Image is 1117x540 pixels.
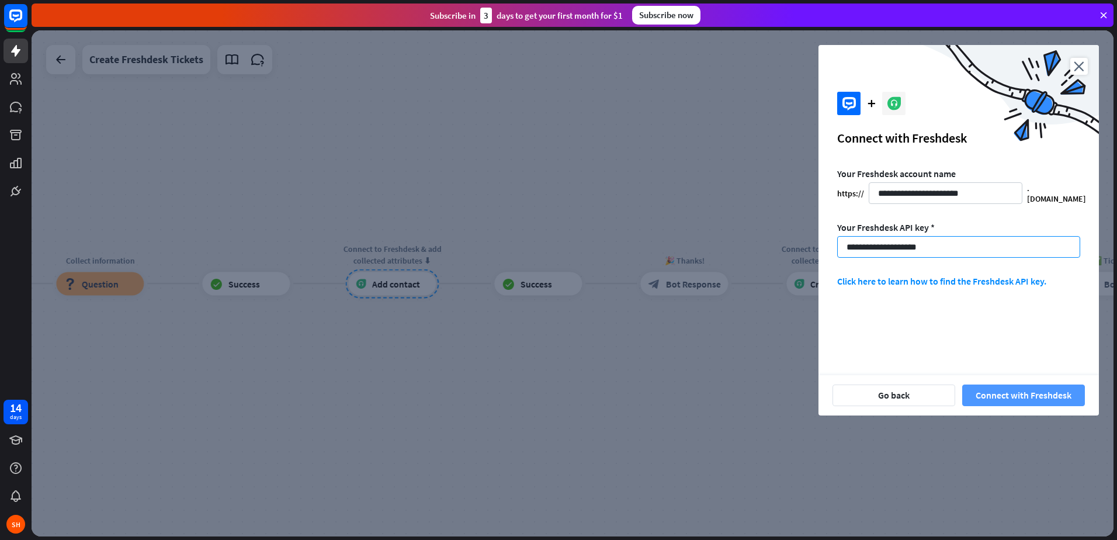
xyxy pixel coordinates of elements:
[837,188,864,199] div: https://
[1070,58,1088,75] i: close
[480,8,492,23] div: 3
[832,385,955,406] button: Go back
[868,100,875,107] i: plus
[430,8,623,23] div: Subscribe in days to get your first month for $1
[6,515,25,534] div: SH
[1027,183,1086,204] div: .[DOMAIN_NAME]
[837,130,1080,146] div: Connect with Freshdesk
[837,168,956,179] span: Your Freshdesk account name
[4,400,28,424] a: 14 days
[837,275,1046,287] a: Click here to learn how to find the Freshdesk API key.
[10,403,22,413] div: 14
[10,413,22,421] div: days
[632,6,700,25] div: Subscribe now
[837,221,935,233] span: Your Freshdesk API key *
[962,385,1085,406] button: Connect with Freshdesk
